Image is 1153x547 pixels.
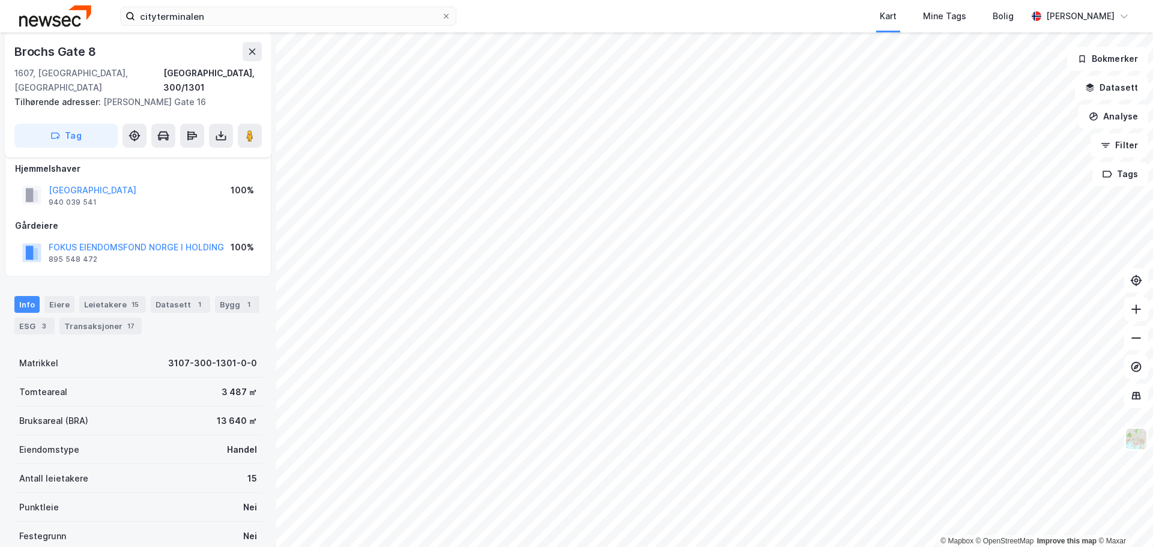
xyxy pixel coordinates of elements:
[14,124,118,148] button: Tag
[79,296,146,313] div: Leietakere
[243,529,257,543] div: Nei
[129,298,141,310] div: 15
[247,471,257,486] div: 15
[49,198,97,207] div: 940 039 541
[163,66,262,95] div: [GEOGRAPHIC_DATA], 300/1301
[243,298,255,310] div: 1
[222,385,257,399] div: 3 487 ㎡
[19,500,59,515] div: Punktleie
[15,219,261,233] div: Gårdeiere
[19,471,88,486] div: Antall leietakere
[1091,133,1148,157] button: Filter
[880,9,897,23] div: Kart
[1046,9,1115,23] div: [PERSON_NAME]
[243,500,257,515] div: Nei
[135,7,441,25] input: Søk på adresse, matrikkel, gårdeiere, leietakere eller personer
[19,385,67,399] div: Tomteareal
[151,296,210,313] div: Datasett
[38,320,50,332] div: 3
[14,97,103,107] span: Tilhørende adresser:
[227,443,257,457] div: Handel
[44,296,74,313] div: Eiere
[19,414,88,428] div: Bruksareal (BRA)
[193,298,205,310] div: 1
[14,95,252,109] div: [PERSON_NAME] Gate 16
[19,5,91,26] img: newsec-logo.f6e21ccffca1b3a03d2d.png
[19,356,58,370] div: Matrikkel
[217,414,257,428] div: 13 640 ㎡
[14,42,98,61] div: Brochs Gate 8
[940,537,973,545] a: Mapbox
[125,320,137,332] div: 17
[14,66,163,95] div: 1607, [GEOGRAPHIC_DATA], [GEOGRAPHIC_DATA]
[1067,47,1148,71] button: Bokmerker
[168,356,257,370] div: 3107-300-1301-0-0
[231,240,254,255] div: 100%
[1079,104,1148,128] button: Analyse
[231,183,254,198] div: 100%
[49,255,97,264] div: 895 548 472
[1037,537,1097,545] a: Improve this map
[923,9,966,23] div: Mine Tags
[1125,428,1148,450] img: Z
[59,318,142,334] div: Transaksjoner
[215,296,259,313] div: Bygg
[14,296,40,313] div: Info
[19,443,79,457] div: Eiendomstype
[993,9,1014,23] div: Bolig
[1092,162,1148,186] button: Tags
[1093,489,1153,547] iframe: Chat Widget
[15,162,261,176] div: Hjemmelshaver
[19,529,66,543] div: Festegrunn
[976,537,1034,545] a: OpenStreetMap
[14,318,55,334] div: ESG
[1075,76,1148,100] button: Datasett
